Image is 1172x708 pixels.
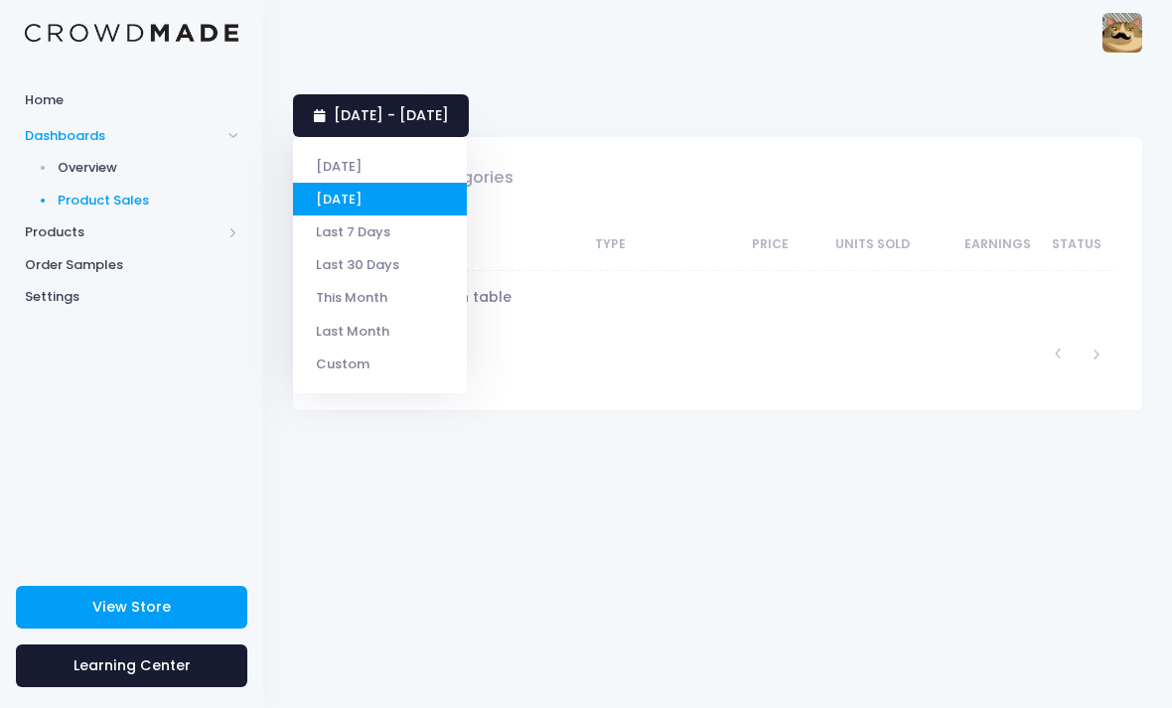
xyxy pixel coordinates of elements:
a: [DATE] - [DATE] [293,94,469,137]
th: Price: activate to sort column ascending [667,219,789,271]
span: Settings [25,287,238,307]
a: View Store [16,586,247,629]
a: Categories [420,160,513,206]
span: Product Sales [58,191,239,211]
li: Last Month [293,314,467,347]
span: View Store [92,597,171,617]
span: Overview [58,158,239,178]
th: Status: activate to sort column ascending [1031,219,1112,271]
li: This Month [293,281,467,314]
img: User [1102,13,1142,53]
li: [DATE] [293,183,467,215]
span: Learning Center [73,655,191,675]
span: Dashboards [25,126,221,146]
span: Order Samples [25,255,238,275]
span: [DATE] - [DATE] [334,105,449,125]
th: Units Sold: activate to sort column ascending [789,219,910,271]
td: No data available in table [322,270,1113,324]
th: Type: activate to sort column ascending [585,219,666,271]
span: Home [25,90,238,110]
li: [DATE] [293,150,467,183]
th: Earnings: activate to sort column ascending [910,219,1031,271]
li: Last 30 Days [293,248,467,281]
span: Products [25,222,221,242]
a: Learning Center [16,644,247,687]
li: Last 7 Days [293,215,467,248]
li: Custom [293,348,467,380]
img: Logo [25,24,238,43]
